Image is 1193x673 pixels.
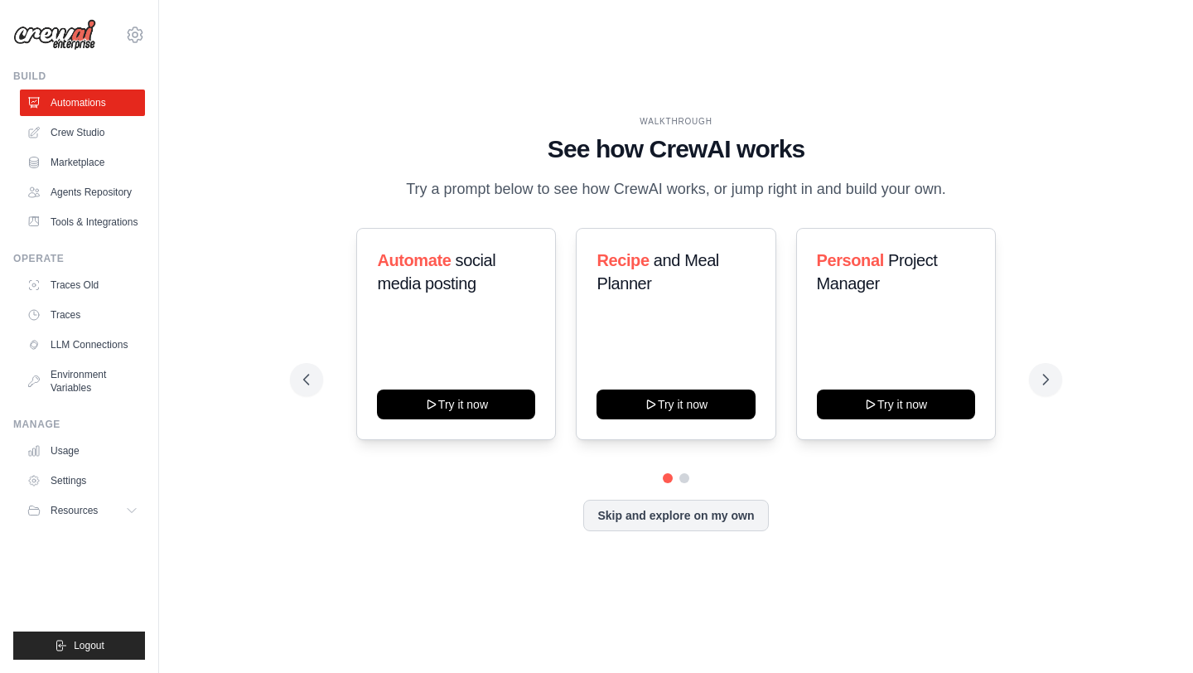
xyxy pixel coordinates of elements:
div: Operate [13,252,145,265]
h1: See how CrewAI works [303,134,1048,164]
span: Automate [377,251,451,269]
a: Settings [20,467,145,494]
p: Try a prompt below to see how CrewAI works, or jump right in and build your own. [398,177,954,201]
span: Logout [74,639,104,652]
span: Resources [51,504,98,517]
a: Traces [20,302,145,328]
div: Manage [13,418,145,431]
span: Personal [817,251,884,269]
a: Usage [20,438,145,464]
button: Try it now [596,390,755,419]
button: Resources [20,497,145,524]
a: Marketplace [20,149,145,176]
button: Try it now [377,390,535,419]
button: Try it now [817,390,975,419]
a: Traces Old [20,272,145,298]
a: Environment Variables [20,361,145,401]
a: Agents Repository [20,179,145,206]
a: LLM Connections [20,332,145,358]
button: Skip and explore on my own [583,500,768,531]
a: Automations [20,90,145,116]
span: and Meal Planner [596,251,718,293]
span: Recipe [596,251,649,269]
img: Logo [13,19,96,51]
div: WALKTHROUGH [303,115,1048,128]
a: Crew Studio [20,119,145,146]
div: Build [13,70,145,83]
a: Tools & Integrations [20,209,145,235]
button: Logout [13,632,145,660]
